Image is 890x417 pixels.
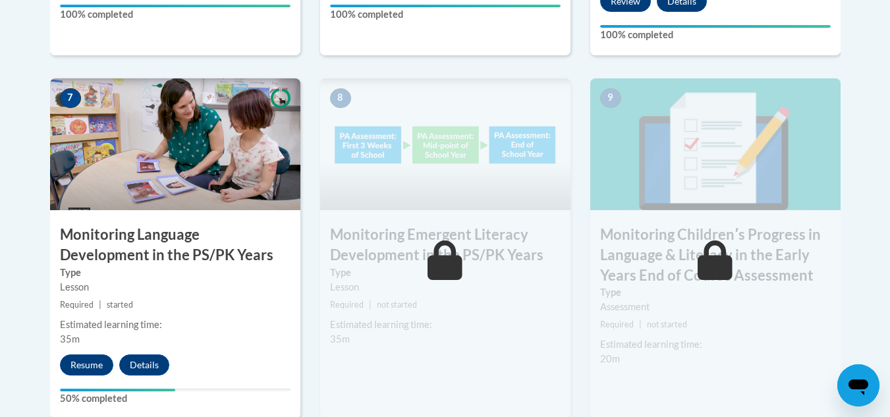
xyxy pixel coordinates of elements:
label: 100% completed [60,7,291,22]
img: Course Image [320,78,570,210]
span: | [639,320,642,329]
img: Course Image [50,78,300,210]
span: 7 [60,88,81,108]
label: 100% completed [600,28,831,42]
span: Required [60,300,94,310]
div: Lesson [60,280,291,294]
label: 50% completed [60,391,291,406]
h3: Monitoring Childrenʹs Progress in Language & Literacy in the Early Years End of Course Assessment [590,225,841,285]
label: 100% completed [330,7,561,22]
label: Type [60,265,291,280]
img: Course Image [590,78,841,210]
button: Details [119,354,169,375]
span: 8 [330,88,351,108]
div: Estimated learning time: [60,318,291,332]
button: Resume [60,354,113,375]
span: | [99,300,101,310]
iframe: Button to launch messaging window [837,364,879,406]
span: 20m [600,353,620,364]
h3: Monitoring Language Development in the PS/PK Years [50,225,300,265]
span: not started [377,300,417,310]
div: Your progress [600,25,831,28]
div: Your progress [330,5,561,7]
h3: Monitoring Emergent Literacy Development in the PS/PK Years [320,225,570,265]
span: 9 [600,88,621,108]
span: 35m [60,333,80,345]
div: Lesson [330,280,561,294]
span: | [369,300,372,310]
label: Type [330,265,561,280]
span: Required [600,320,634,329]
span: started [107,300,133,310]
div: Estimated learning time: [600,337,831,352]
div: Your progress [60,5,291,7]
label: Type [600,285,831,300]
span: Required [330,300,364,310]
span: 35m [330,333,350,345]
div: Estimated learning time: [330,318,561,332]
div: Assessment [600,300,831,314]
span: not started [647,320,687,329]
div: Your progress [60,389,175,391]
